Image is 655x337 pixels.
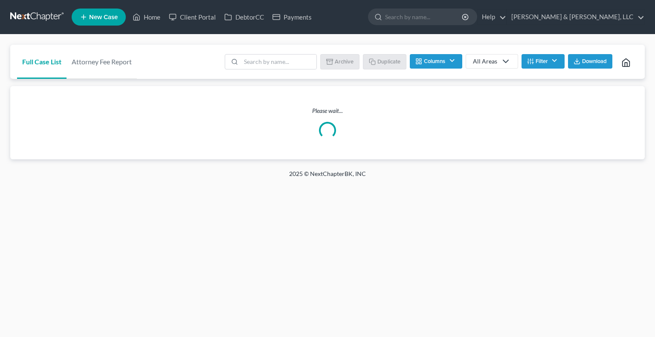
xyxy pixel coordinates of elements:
a: Client Portal [165,9,220,25]
input: Search by name... [385,9,463,25]
div: All Areas [473,57,497,66]
button: Filter [522,54,565,69]
a: Help [478,9,506,25]
button: Download [568,54,612,69]
a: [PERSON_NAME] & [PERSON_NAME], LLC [507,9,644,25]
a: DebtorCC [220,9,268,25]
a: Home [128,9,165,25]
a: Payments [268,9,316,25]
span: Download [582,58,607,65]
span: New Case [89,14,118,20]
button: Columns [410,54,462,69]
p: Please wait... [10,107,645,115]
a: Attorney Fee Report [67,45,137,79]
div: 2025 © NextChapterBK, INC [84,170,571,185]
input: Search by name... [241,55,316,69]
a: Full Case List [17,45,67,79]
